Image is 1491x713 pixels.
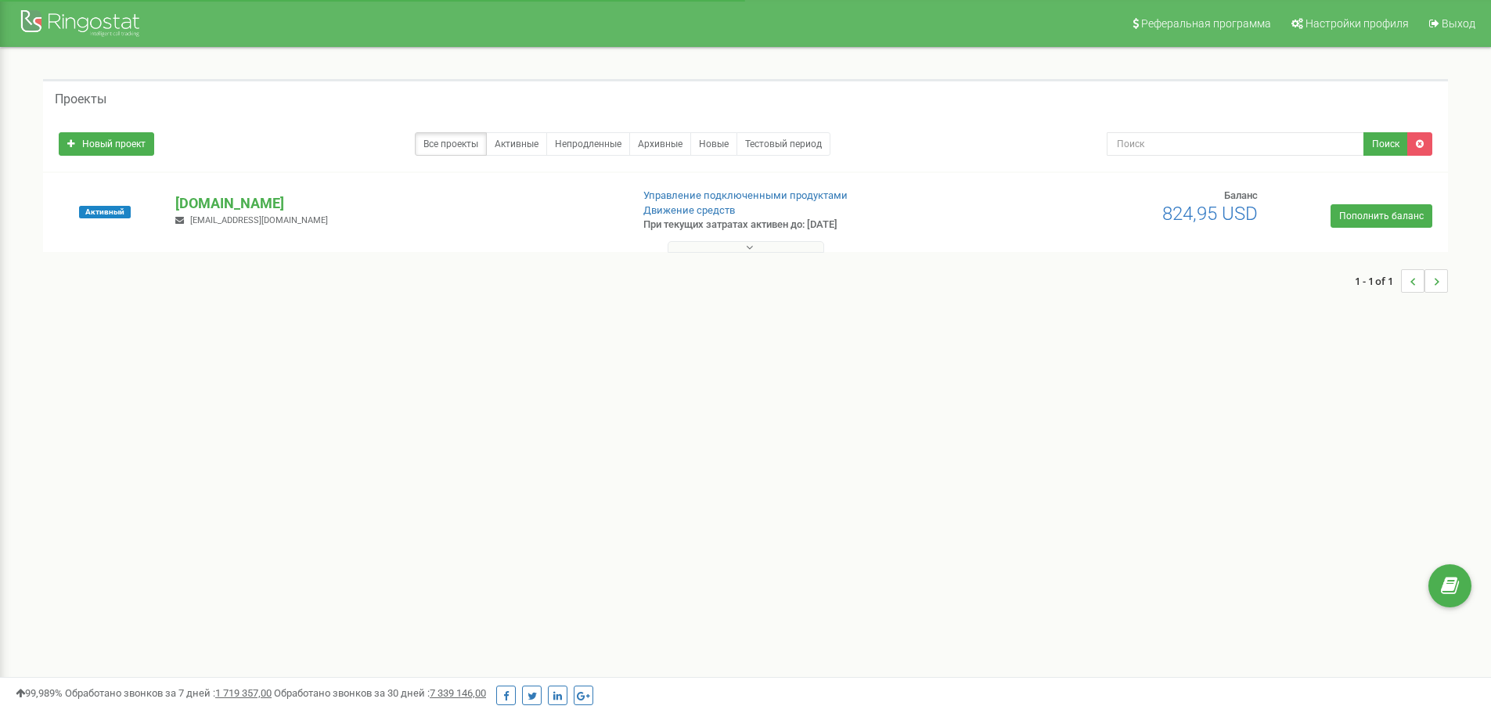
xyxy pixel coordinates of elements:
[1442,17,1475,30] span: Выход
[1141,17,1271,30] span: Реферальная программа
[1355,254,1448,308] nav: ...
[1331,204,1432,228] a: Пополнить баланс
[1107,132,1364,156] input: Поиск
[65,687,272,699] span: Обработано звонков за 7 дней :
[1363,132,1408,156] button: Поиск
[55,92,106,106] h5: Проекты
[486,132,547,156] a: Активные
[215,687,272,699] u: 1 719 357,00
[546,132,630,156] a: Непродленные
[1355,269,1401,293] span: 1 - 1 of 1
[415,132,487,156] a: Все проекты
[190,215,328,225] span: [EMAIL_ADDRESS][DOMAIN_NAME]
[175,193,618,214] p: [DOMAIN_NAME]
[79,206,131,218] span: Активный
[1224,189,1258,201] span: Баланс
[643,218,969,232] p: При текущих затратах активен до: [DATE]
[629,132,691,156] a: Архивные
[643,189,848,201] a: Управление подключенными продуктами
[274,687,486,699] span: Обработано звонков за 30 дней :
[1306,17,1409,30] span: Настройки профиля
[16,687,63,699] span: 99,989%
[59,132,154,156] a: Новый проект
[1162,203,1258,225] span: 824,95 USD
[736,132,830,156] a: Тестовый период
[643,204,735,216] a: Движение средств
[690,132,737,156] a: Новые
[430,687,486,699] u: 7 339 146,00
